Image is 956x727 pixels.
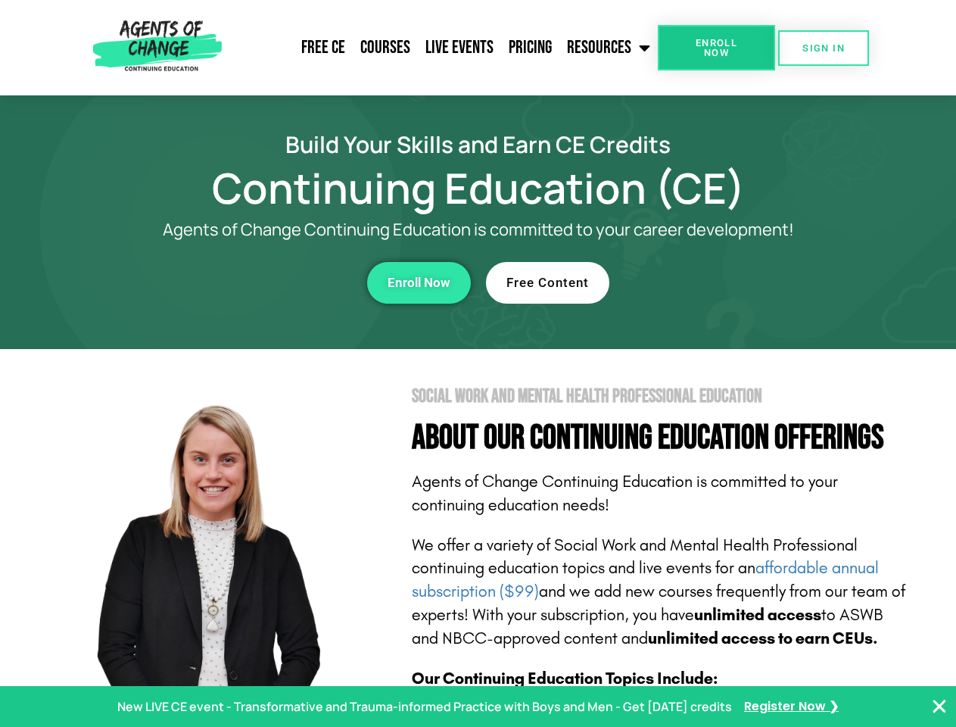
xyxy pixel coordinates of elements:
[648,629,878,648] b: unlimited access to earn CEUs.
[501,29,559,67] a: Pricing
[412,421,910,455] h4: About Our Continuing Education Offerings
[47,170,910,205] h1: Continuing Education (CE)
[294,29,353,67] a: Free CE
[117,696,732,718] p: New LIVE CE event - Transformative and Trauma-informed Practice with Boys and Men - Get [DATE] cr...
[412,472,838,515] span: Agents of Change Continuing Education is committed to your continuing education needs!
[930,697,948,716] button: Close Banner
[47,133,910,155] h2: Build Your Skills and Earn CE Credits
[658,25,775,70] a: Enroll Now
[486,262,609,304] a: Free Content
[778,30,869,66] a: SIGN IN
[506,276,589,289] span: Free Content
[418,29,501,67] a: Live Events
[388,276,450,289] span: Enroll Now
[107,220,849,239] p: Agents of Change Continuing Education is committed to your career development!
[412,387,910,406] h2: Social Work and Mental Health Professional Education
[559,29,658,67] a: Resources
[367,262,471,304] a: Enroll Now
[412,534,910,651] p: We offer a variety of Social Work and Mental Health Professional continuing education topics and ...
[744,696,839,718] a: Register Now ❯
[412,669,718,688] b: Our Continuing Education Topics Include:
[228,29,658,67] nav: Menu
[694,605,821,625] b: unlimited access
[802,43,845,53] span: SIGN IN
[682,38,751,58] span: Enroll Now
[353,29,418,67] a: Courses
